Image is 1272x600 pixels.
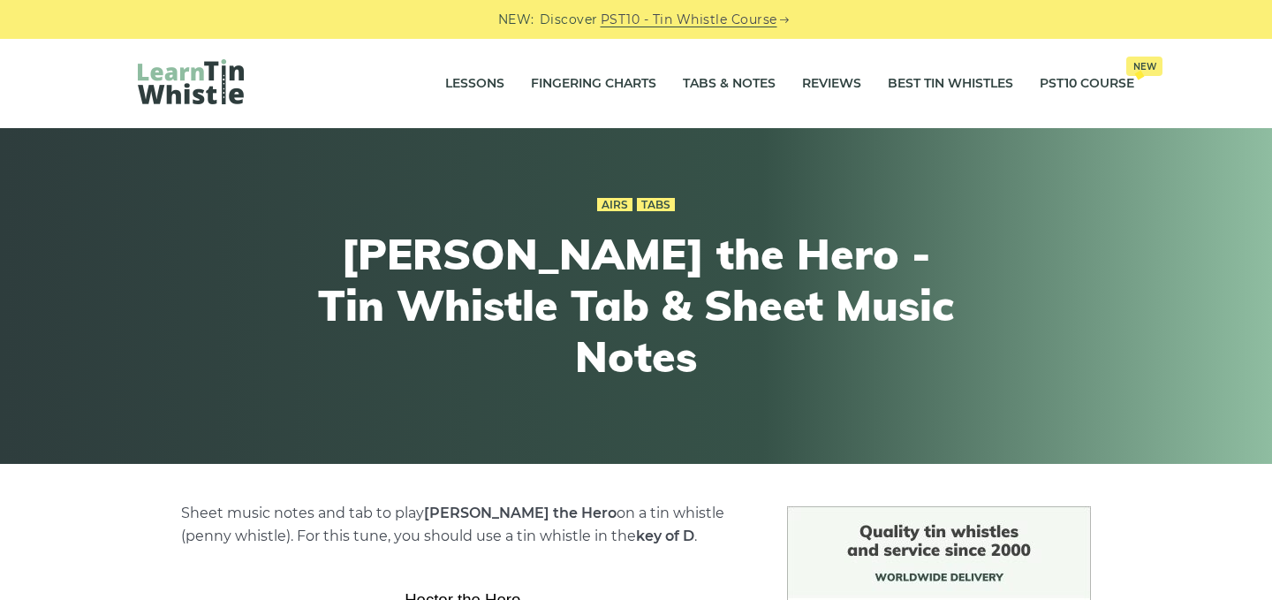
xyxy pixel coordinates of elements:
[424,505,617,521] strong: [PERSON_NAME] the Hero
[1040,62,1134,106] a: PST10 CourseNew
[311,229,961,382] h1: [PERSON_NAME] the Hero - Tin Whistle Tab & Sheet Music Notes
[636,528,694,544] strong: key of D
[637,198,675,212] a: Tabs
[531,62,656,106] a: Fingering Charts
[445,62,504,106] a: Lessons
[597,198,632,212] a: Airs
[683,62,776,106] a: Tabs & Notes
[888,62,1013,106] a: Best Tin Whistles
[138,59,244,104] img: LearnTinWhistle.com
[802,62,861,106] a: Reviews
[181,502,745,548] p: Sheet music notes and tab to play on a tin whistle (penny whistle). For this tune, you should use...
[1126,57,1162,76] span: New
